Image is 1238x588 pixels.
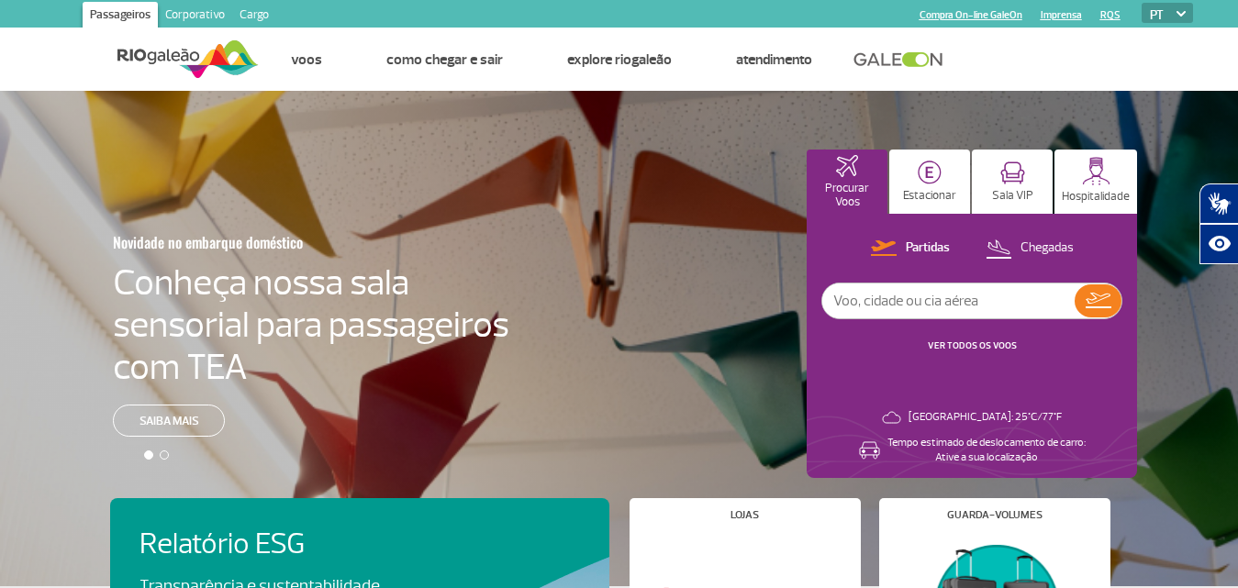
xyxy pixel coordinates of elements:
img: airplaneHomeActive.svg [836,155,858,177]
button: Partidas [865,237,955,261]
h4: Lojas [731,510,759,520]
a: Saiba mais [113,405,225,437]
div: Plugin de acessibilidade da Hand Talk. [1199,183,1238,264]
p: Tempo estimado de deslocamento de carro: Ative a sua localização [887,436,1086,465]
button: Abrir recursos assistivos. [1199,224,1238,264]
a: VER TODOS OS VOOS [928,339,1017,351]
h4: Conheça nossa sala sensorial para passageiros com TEA [113,261,509,388]
h3: Novidade no embarque doméstico [113,223,419,261]
h4: Relatório ESG [139,527,431,561]
button: Estacionar [889,150,970,214]
a: Compra On-line GaleOn [920,9,1022,21]
button: Abrir tradutor de língua de sinais. [1199,183,1238,224]
p: Sala VIP [992,189,1033,203]
button: Sala VIP [972,150,1053,214]
p: Estacionar [903,189,956,203]
p: Procurar Voos [816,182,878,209]
a: Corporativo [158,2,232,31]
a: Explore RIOgaleão [567,50,672,69]
button: Chegadas [980,237,1079,261]
p: Hospitalidade [1062,190,1130,204]
button: VER TODOS OS VOOS [922,338,1022,353]
a: Imprensa [1041,9,1082,21]
a: RQS [1100,9,1121,21]
h4: Guarda-volumes [947,510,1043,520]
a: Passageiros [83,2,158,31]
p: Chegadas [1021,239,1074,257]
p: Partidas [906,239,950,257]
button: Procurar Voos [807,150,887,214]
a: Atendimento [736,50,812,69]
input: Voo, cidade ou cia aérea [822,283,1075,318]
img: vipRoom.svg [1000,161,1025,184]
img: hospitality.svg [1082,157,1110,185]
a: Cargo [232,2,276,31]
a: Voos [291,50,322,69]
a: Como chegar e sair [386,50,503,69]
p: [GEOGRAPHIC_DATA]: 25°C/77°F [909,410,1062,425]
button: Hospitalidade [1054,150,1137,214]
img: carParkingHome.svg [918,161,942,184]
